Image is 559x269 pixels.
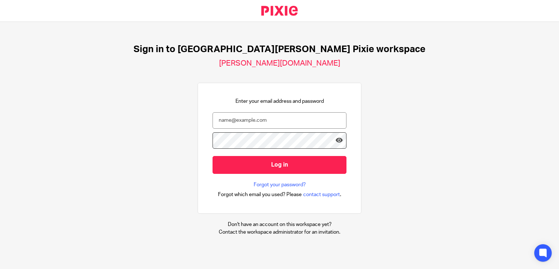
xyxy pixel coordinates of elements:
p: Enter your email address and password [235,98,324,105]
p: Don't have an account on this workspace yet? [219,221,340,228]
h2: [PERSON_NAME][DOMAIN_NAME] [219,59,340,68]
span: contact support [303,191,340,198]
input: Log in [213,156,346,174]
h1: Sign in to [GEOGRAPHIC_DATA][PERSON_NAME] Pixie workspace [134,44,425,55]
input: name@example.com [213,112,346,129]
a: Forgot your password? [254,181,306,188]
div: . [218,190,341,199]
span: Forgot which email you used? Please [218,191,302,198]
p: Contact the workspace administrator for an invitation. [219,229,340,236]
